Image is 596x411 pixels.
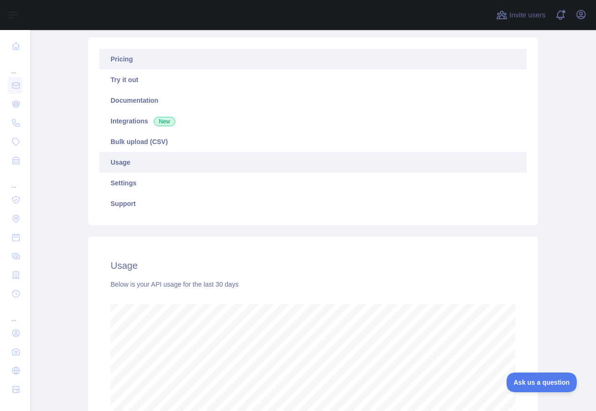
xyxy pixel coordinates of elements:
[99,152,527,173] a: Usage
[7,171,22,190] div: ...
[99,111,527,131] a: Integrations New
[99,69,527,90] a: Try it out
[99,131,527,152] a: Bulk upload (CSV)
[7,56,22,75] div: ...
[494,8,547,23] button: Invite users
[99,90,527,111] a: Documentation
[111,259,515,272] h2: Usage
[507,373,577,392] iframe: Toggle Customer Support
[99,173,527,193] a: Settings
[154,117,175,126] span: New
[99,49,527,69] a: Pricing
[7,304,22,323] div: ...
[509,10,545,21] span: Invite users
[111,280,515,289] div: Below is your API usage for the last 30 days
[99,193,527,214] a: Support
